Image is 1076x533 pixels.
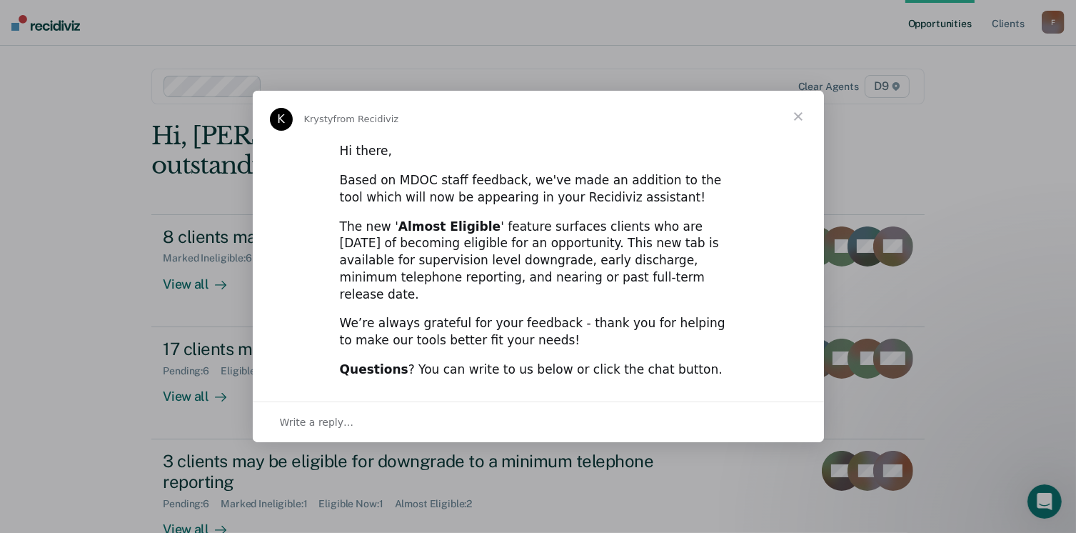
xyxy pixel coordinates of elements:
[340,362,408,377] b: Questions
[340,143,737,160] div: Hi there,
[304,114,333,124] span: Krysty
[280,413,354,432] span: Write a reply…
[773,91,824,142] span: Close
[340,219,737,304] div: The new ' ' feature surfaces clients who are [DATE] of becoming eligible for an opportunity. This...
[270,108,293,131] div: Profile image for Krysty
[340,172,737,206] div: Based on MDOC staff feedback, we've made an addition to the tool which will now be appearing in y...
[340,315,737,349] div: We’re always grateful for your feedback - thank you for helping to make our tools better fit your...
[398,219,501,234] b: Almost Eligible
[340,362,737,379] div: ? You can write to us below or click the chat button.
[333,114,399,124] span: from Recidiviz
[253,402,824,442] div: Open conversation and reply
